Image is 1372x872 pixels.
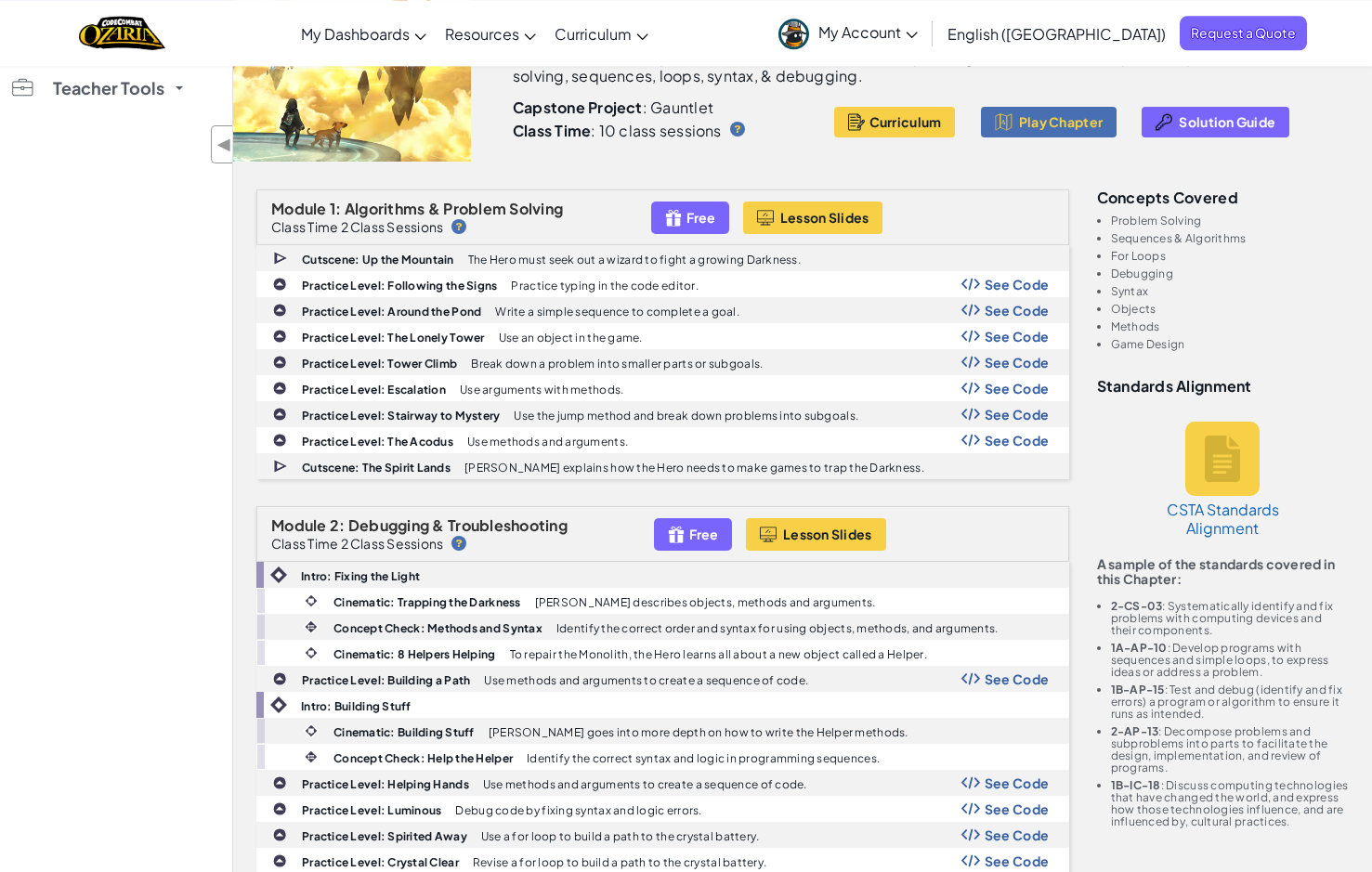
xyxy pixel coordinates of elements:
[256,822,1069,848] a: Practice Level: Spirited Away Use a for loop to build a path to the crystal battery. Show Code Lo...
[689,527,718,541] span: Free
[330,515,346,535] span: 2:
[730,122,745,137] img: IconHint.svg
[513,98,643,117] b: Capstone Project
[1111,779,1350,827] li: : Discuss computing technologies that have changed the world, and express how those technologies ...
[869,114,942,129] span: Curriculum
[481,830,760,842] p: Use a for loop to build a path to the crystal battery.
[302,777,469,791] b: Practice Level: Helping Hands
[1111,725,1350,774] li: : Decompose problems and subproblems into parts to facilitate the design, implementation, and rev...
[985,853,1050,868] span: See Code
[769,4,927,62] a: My Account
[256,796,1069,822] a: Practice Level: Luminous Debug code by fixing syntax and logic errors. Show Code Logo See Code
[272,671,287,686] img: IconPracticeLevel.svg
[746,518,886,551] button: Lesson Slides
[256,666,1069,692] a: Practice Level: Building a Path Use methods and arguments to create a sequence of code. Show Code...
[302,279,497,293] b: Practice Level: Following the Signs
[513,121,591,140] b: Class Time
[1111,599,1163,613] b: 2-CS-03
[985,329,1050,344] span: See Code
[256,640,1069,666] a: Cinematic: 8 Helpers Helping To repair the Monolith, the Hero learns all about a new object calle...
[302,855,459,869] b: Practice Level: Crystal Clear
[468,254,801,266] p: The Hero must seek out a wizard to fight a growing Darkness.
[1111,232,1350,244] li: Sequences & Algorithms
[302,253,454,267] b: Cutscene: Up the Mountain
[556,622,999,634] p: Identify the correct order and syntax for using objects, methods, and arguments.
[272,277,287,292] img: IconPracticeLevel.svg
[483,778,807,790] p: Use methods and arguments to create a sequence of code.
[272,381,287,396] img: IconPracticeLevel.svg
[467,436,628,448] p: Use methods and arguments.
[1111,250,1350,262] li: For Loops
[510,648,927,660] p: To repair the Monolith, the Hero learns all about a new object called a Helper.
[985,303,1050,318] span: See Code
[451,536,466,551] img: IconHint.svg
[460,384,623,396] p: Use arguments with methods.
[1111,215,1350,227] li: Problem Solving
[256,375,1069,401] a: Practice Level: Escalation Use arguments with methods. Show Code Logo See Code
[292,8,436,59] a: My Dashboards
[1180,16,1307,50] a: Request a Quote
[511,280,698,292] p: Practice typing in the code editor.
[1097,556,1350,586] p: A sample of the standards covered in this Chapter:
[302,357,457,371] b: Practice Level: Tower Climb
[302,305,481,319] b: Practice Level: Around the Pond
[256,770,1069,796] a: Practice Level: Helping Hands Use methods and arguments to create a sequence of code. Show Code L...
[445,24,519,44] span: Resources
[985,775,1050,790] span: See Code
[79,14,165,52] a: Ozaria by CodeCombat logo
[303,644,320,661] img: IconCinematic.svg
[1142,107,1289,137] button: Solution Guide
[985,801,1050,816] span: See Code
[1111,303,1350,315] li: Objects
[1111,683,1165,696] b: 1B-AP-15
[1162,501,1283,538] h5: CSTA Standards Alignment
[961,356,980,369] img: Show Code Logo
[272,303,287,318] img: IconPracticeLevel.svg
[961,434,980,447] img: Show Code Logo
[961,278,980,291] img: Show Code Logo
[256,297,1069,323] a: Practice Level: Around the Pond Write a simple sequence to complete a goal. Show Code Logo See Code
[1111,683,1350,720] li: : Test and debug (identify and fix errors) a program or algorithm to ensure it runs as intended.
[1111,338,1350,350] li: Game Design
[686,210,715,225] span: Free
[535,596,876,608] p: [PERSON_NAME] describes objects, methods and arguments.
[271,199,327,218] span: Module
[961,854,980,867] img: Show Code Logo
[1097,189,1350,205] h3: Concepts covered
[1111,285,1350,297] li: Syntax
[270,696,287,713] img: IconIntro.svg
[348,515,568,535] span: Debugging & Troubleshooting
[1111,600,1350,636] li: : Systematically identify and fix problems with computing devices and their components.
[270,566,287,583] img: IconIntro.svg
[985,381,1050,396] span: See Code
[1111,724,1159,738] b: 2-AP-13
[272,407,287,422] img: IconPracticeLevel.svg
[333,751,513,765] b: Concept Check: Help the Helper
[961,672,980,685] img: Show Code Logo
[302,409,500,423] b: Practice Level: Stairway to Mystery
[301,699,412,713] b: Intro: Building Stuff
[778,19,809,49] img: avatar
[743,202,883,234] button: Lesson Slides
[1019,114,1103,129] span: Play Chapter
[471,358,763,370] p: Break down a problem into smaller parts or subgoals.
[256,453,1069,479] a: Cutscene: The Spirit Lands [PERSON_NAME] explains how the Hero needs to make games to trap the Da...
[545,8,658,59] a: Curriculum
[302,435,453,449] b: Practice Level: The Acodus
[272,827,287,842] img: IconPracticeLevel.svg
[272,801,287,816] img: IconPracticeLevel.svg
[256,323,1069,349] a: Practice Level: The Lonely Tower Use an object in the game. Show Code Logo See Code
[273,250,290,267] img: IconCutscene.svg
[513,48,1302,85] p: Students enter the epic world of Ozaria to defeat the impending Darkness. Students practice probl...
[961,408,980,421] img: Show Code Logo
[302,461,451,475] b: Cutscene: The Spirit Lands
[1179,114,1275,129] span: Solution Guide
[961,802,980,815] img: Show Code Logo
[302,331,485,345] b: Practice Level: The Lonely Tower
[985,277,1050,292] span: See Code
[301,24,410,44] span: My Dashboards
[256,588,1069,614] a: Cinematic: Trapping the Darkness [PERSON_NAME] describes objects, methods and arguments.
